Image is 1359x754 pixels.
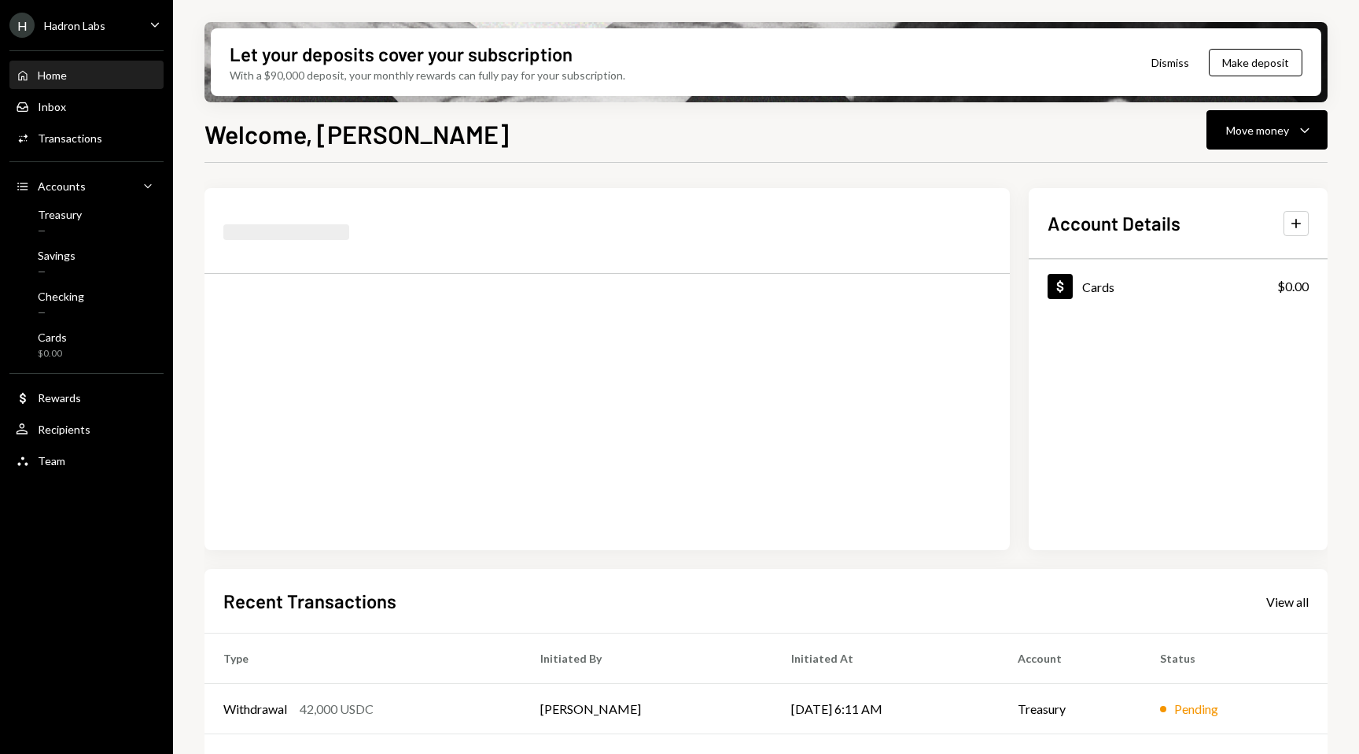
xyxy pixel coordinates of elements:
th: Status [1141,634,1328,684]
h2: Account Details [1048,210,1180,236]
div: Treasury [38,208,82,221]
td: [PERSON_NAME] [521,684,772,734]
a: Home [9,61,164,89]
a: Cards$0.00 [1029,260,1328,312]
th: Initiated At [772,634,998,684]
th: Type [204,634,521,684]
a: Recipients [9,415,164,443]
a: Team [9,446,164,475]
div: — [38,265,75,279]
h1: Welcome, [PERSON_NAME] [204,118,509,150]
button: Move money [1206,110,1328,150]
div: Move money [1226,122,1289,139]
a: Savings— [9,244,164,282]
a: Transactions [9,124,164,152]
a: Cards$0.00 [9,326,164,364]
th: Account [999,634,1141,684]
div: View all [1266,594,1309,610]
div: Pending [1174,700,1218,719]
div: With a $90,000 deposit, your monthly rewards can fully pay for your subscription. [230,67,625,83]
a: Rewards [9,383,164,412]
h2: Recent Transactions [223,588,396,614]
div: H [9,13,35,38]
div: Cards [1082,279,1114,294]
td: Treasury [999,684,1141,734]
button: Make deposit [1209,49,1302,76]
div: Checking [38,290,84,303]
div: Savings [38,249,75,262]
div: $0.00 [38,347,67,360]
div: Recipients [38,423,90,436]
a: Accounts [9,172,164,200]
div: Transactions [38,131,102,145]
div: — [38,306,84,320]
a: Inbox [9,92,164,120]
div: Home [38,68,67,82]
div: Inbox [38,100,66,113]
div: Withdrawal [223,700,287,719]
div: Hadron Labs [44,19,105,32]
a: Treasury— [9,203,164,241]
div: 42,000 USDC [300,700,374,719]
th: Initiated By [521,634,772,684]
div: Accounts [38,179,86,193]
div: Let your deposits cover your subscription [230,41,573,67]
div: Rewards [38,391,81,405]
td: [DATE] 6:11 AM [772,684,998,734]
a: Checking— [9,285,164,323]
button: Dismiss [1132,44,1209,81]
div: Team [38,454,65,468]
div: — [38,224,82,238]
div: $0.00 [1277,277,1309,296]
div: Cards [38,331,67,344]
a: View all [1266,593,1309,610]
